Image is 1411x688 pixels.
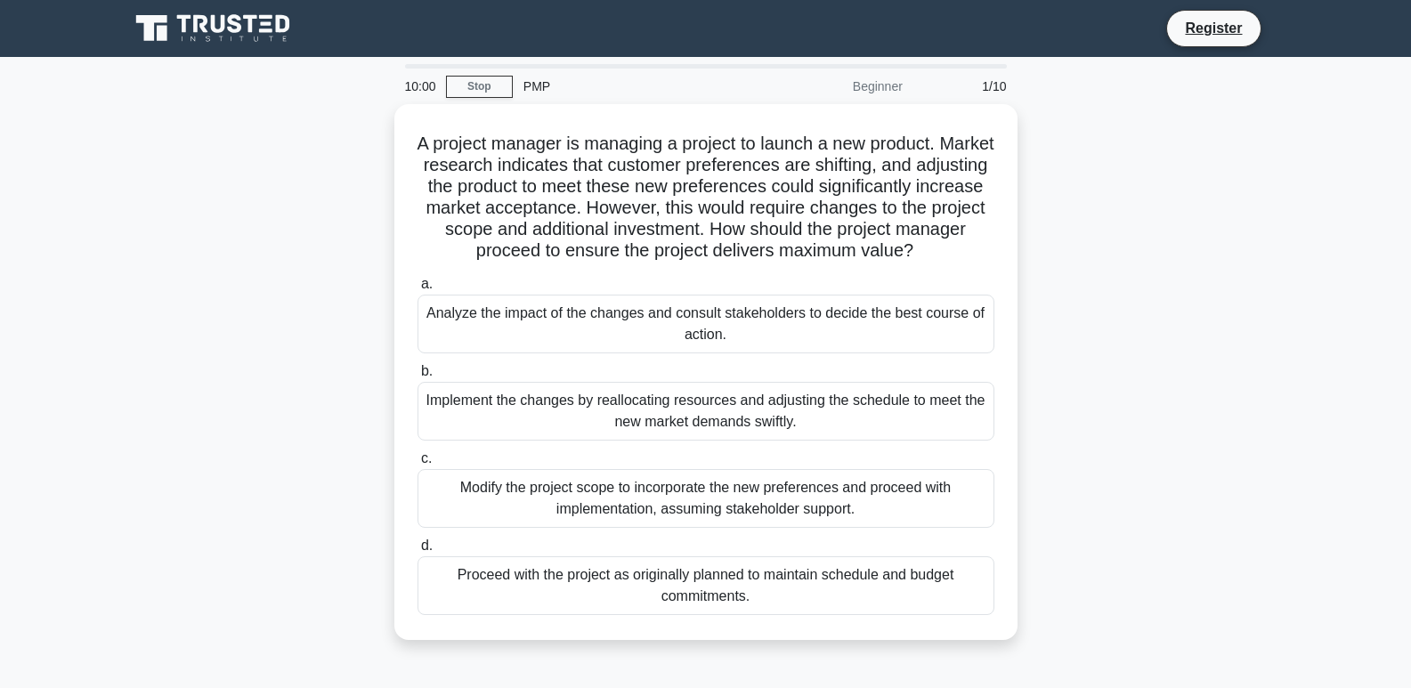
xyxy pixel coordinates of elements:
span: a. [421,276,433,291]
div: Implement the changes by reallocating resources and adjusting the schedule to meet the new market... [418,382,994,441]
span: b. [421,363,433,378]
a: Stop [446,76,513,98]
div: Analyze the impact of the changes and consult stakeholders to decide the best course of action. [418,295,994,353]
div: Beginner [758,69,913,104]
div: 10:00 [394,69,446,104]
a: Register [1174,17,1253,39]
span: d. [421,538,433,553]
div: 1/10 [913,69,1018,104]
div: Proceed with the project as originally planned to maintain schedule and budget commitments. [418,556,994,615]
h5: A project manager is managing a project to launch a new product. Market research indicates that c... [416,133,996,263]
span: c. [421,450,432,465]
div: Modify the project scope to incorporate the new preferences and proceed with implementation, assu... [418,469,994,528]
div: PMP [513,69,758,104]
